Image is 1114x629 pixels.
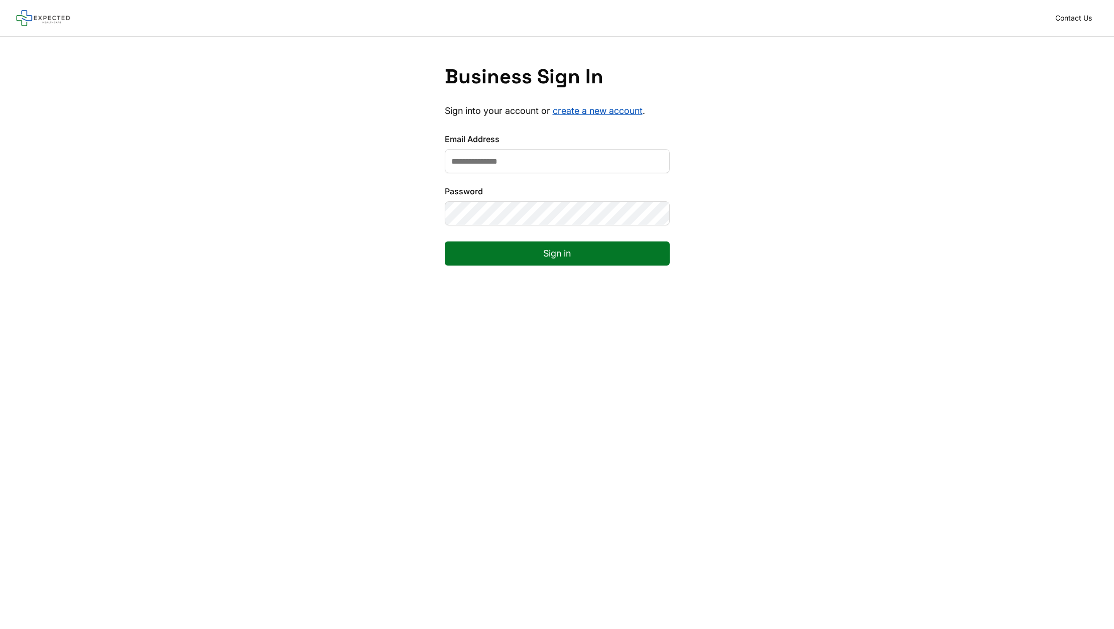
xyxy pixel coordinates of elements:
p: Sign into your account or . [445,105,670,117]
a: create a new account [553,105,643,116]
button: Sign in [445,241,670,266]
label: Password [445,185,670,197]
a: Contact Us [1049,11,1098,25]
label: Email Address [445,133,670,145]
h1: Business Sign In [445,65,670,89]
